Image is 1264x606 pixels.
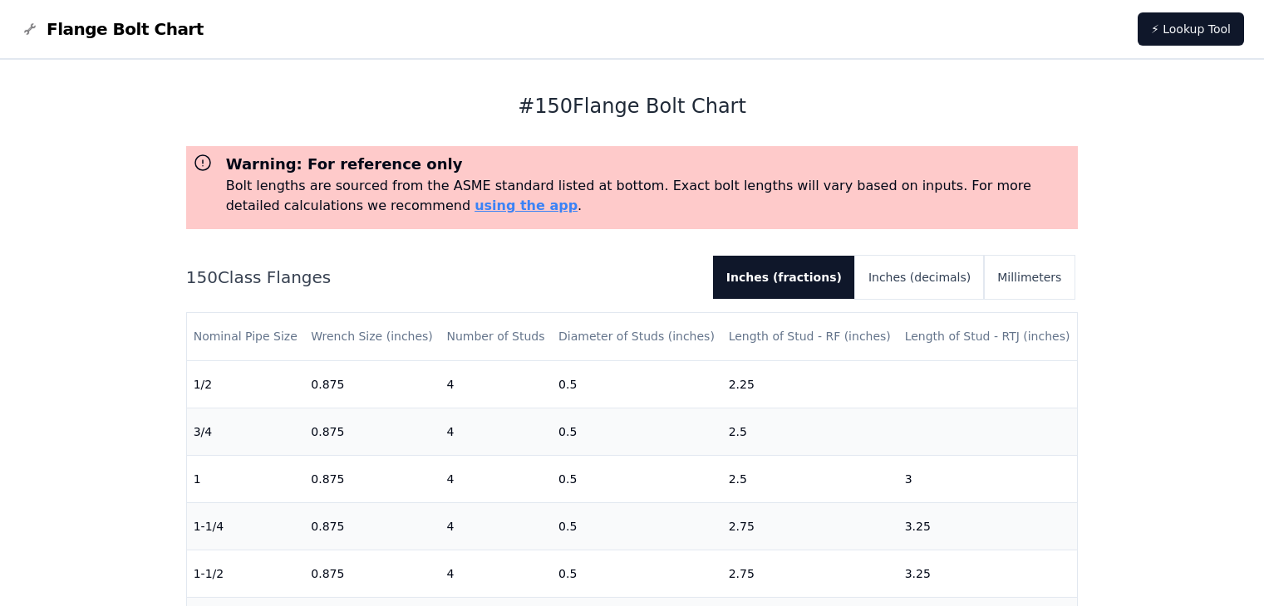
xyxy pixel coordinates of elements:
td: 3 [898,455,1078,502]
button: Inches (decimals) [855,256,984,299]
td: 4 [440,360,552,408]
td: 1-1/2 [187,550,305,597]
td: 3.25 [898,502,1078,550]
td: 0.875 [304,502,440,550]
td: 0.5 [552,502,722,550]
td: 0.875 [304,360,440,408]
button: Inches (fractions) [713,256,855,299]
th: Number of Studs [440,313,552,360]
td: 0.5 [552,360,722,408]
td: 2.25 [722,360,898,408]
td: 2.5 [722,455,898,502]
td: 1/2 [187,360,305,408]
th: Diameter of Studs (inches) [552,313,722,360]
a: Flange Bolt Chart LogoFlange Bolt Chart [20,17,204,41]
td: 2.75 [722,550,898,597]
span: Flange Bolt Chart [47,17,204,41]
td: 0.875 [304,550,440,597]
th: Wrench Size (inches) [304,313,440,360]
h1: # 150 Flange Bolt Chart [186,93,1079,120]
td: 0.5 [552,408,722,455]
th: Length of Stud - RTJ (inches) [898,313,1078,360]
td: 3/4 [187,408,305,455]
td: 4 [440,455,552,502]
th: Length of Stud - RF (inches) [722,313,898,360]
td: 0.875 [304,455,440,502]
td: 4 [440,502,552,550]
button: Millimeters [984,256,1075,299]
td: 2.75 [722,502,898,550]
p: Bolt lengths are sourced from the ASME standard listed at bottom. Exact bolt lengths will vary ba... [226,176,1072,216]
td: 4 [440,550,552,597]
td: 3.25 [898,550,1078,597]
h2: 150 Class Flanges [186,266,700,289]
td: 1 [187,455,305,502]
a: using the app [475,198,578,213]
img: Flange Bolt Chart Logo [20,19,40,39]
td: 2.5 [722,408,898,455]
th: Nominal Pipe Size [187,313,305,360]
td: 1-1/4 [187,502,305,550]
td: 0.5 [552,550,722,597]
td: 0.875 [304,408,440,455]
h3: Warning: For reference only [226,153,1072,176]
td: 4 [440,408,552,455]
td: 0.5 [552,455,722,502]
a: ⚡ Lookup Tool [1138,12,1244,46]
